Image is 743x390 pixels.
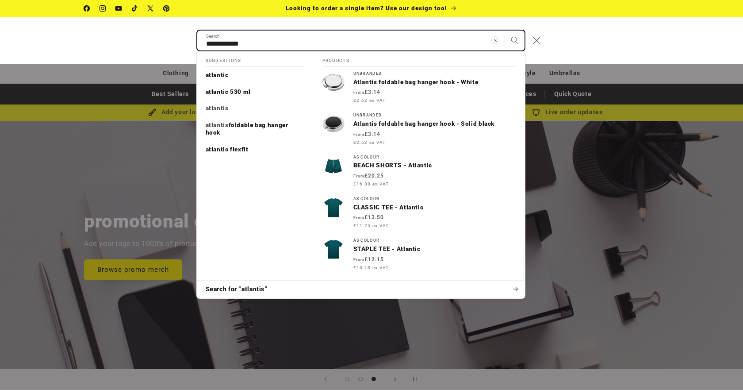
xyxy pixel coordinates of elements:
[286,4,447,12] span: Looking to order a single item? Use our design tool
[314,234,525,275] a: AS ColourSTAPLE TEE - Atlantic From£12.15 £10.13 ex VAT
[322,155,345,177] img: BEACH SHORTS - Atlantic
[353,204,516,212] p: CLASSIC TEE - Atlantic
[314,67,525,108] a: UnbrandedAtlantis foldable bag hanger hook - White From£3.14 £2.62 ex VAT
[486,31,505,50] button: Clear search term
[353,113,516,118] div: Unbranded
[505,31,525,50] button: Search
[314,108,525,150] a: UnbrandedAtlantis foldable bag hanger hook - Solid black From£3.14 £2.62 ex VAT
[353,238,516,243] div: AS Colour
[197,100,314,117] a: atlantis
[206,104,229,112] p: atlantis
[206,71,229,78] span: atlantic
[353,162,516,170] p: BEACH SHORTS - Atlantic
[314,151,525,192] a: AS ColourBEACH SHORTS - Atlantic From£20.25 £16.88 ex VAT
[206,121,229,128] mark: atlantis
[353,174,364,178] span: From
[353,132,364,137] span: From
[353,139,386,146] span: £2.62 ex VAT
[322,238,345,260] img: STAPLE TEE - Atlantic
[353,197,516,201] div: AS Colour
[206,285,268,294] span: Search for “atlantis”
[353,264,389,271] span: £10.13 ex VAT
[353,131,380,137] strong: £3.14
[353,89,380,95] strong: £3.14
[322,197,345,219] img: CLASSIC TEE - Atlantic
[322,71,345,93] img: Atlantis foldable bag hanger hook
[353,90,364,95] span: From
[353,245,516,253] p: STAPLE TEE - Atlantic
[322,113,345,135] img: Atlantis foldable bag hanger hook
[206,121,305,137] p: atlantis foldable bag hanger hook
[206,146,249,154] p: atlantic flexfit
[353,214,384,220] strong: £13.50
[353,256,384,263] strong: £12.15
[197,67,314,84] a: atlantic
[353,155,516,160] div: AS Colour
[197,141,314,158] a: atlantic flexfit
[314,192,525,234] a: AS ColourCLASSIC TEE - Atlantic From£13.50 £11.25 ex VAT
[353,222,389,229] span: £11.25 ex VAT
[206,121,288,136] span: foldable bag hanger hook
[353,71,516,76] div: Unbranded
[206,146,249,153] span: atlantic flexfit
[206,104,229,112] mark: atlantis
[197,84,314,100] a: atlantic 530 ml
[197,117,314,141] a: atlantis foldable bag hanger hook
[206,88,251,96] p: atlantic 530 ml
[322,51,516,67] h2: Products
[353,216,364,220] span: From
[206,71,229,79] p: atlantic
[595,294,743,390] iframe: Chat Widget
[353,97,386,104] span: £2.62 ex VAT
[206,51,305,67] h2: Suggestions
[527,31,547,50] button: Close
[353,173,384,179] strong: £20.25
[206,88,251,95] span: atlantic 530 ml
[353,78,516,86] p: Atlantis foldable bag hanger hook - White
[353,181,389,187] span: £16.88 ex VAT
[353,258,364,262] span: From
[353,120,516,128] p: Atlantis foldable bag hanger hook - Solid black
